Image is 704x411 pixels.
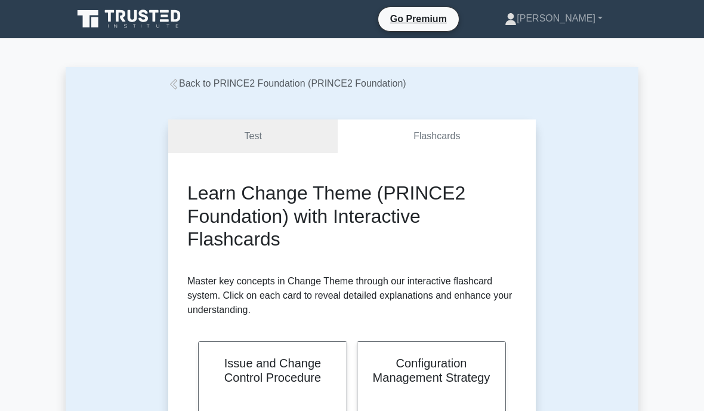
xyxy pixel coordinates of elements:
p: Master key concepts in Change Theme through our interactive flashcard system. Click on each card ... [187,274,517,317]
h2: Learn Change Theme (PRINCE2 Foundation) with Interactive Flashcards [187,182,517,250]
a: Go Premium [383,11,454,26]
a: Test [168,119,338,154]
h2: Issue and Change Control Procedure [213,356,332,385]
a: [PERSON_NAME] [476,7,631,30]
h2: Configuration Management Strategy [372,356,491,385]
a: Back to PRINCE2 Foundation (PRINCE2 Foundation) [168,78,406,88]
a: Flashcards [338,119,536,154]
